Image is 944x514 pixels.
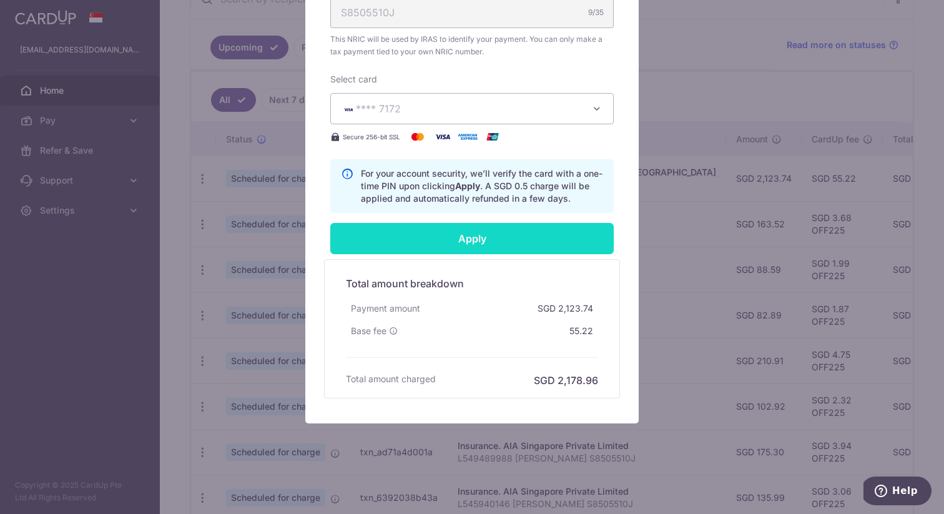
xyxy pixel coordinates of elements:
[430,129,455,144] img: Visa
[351,325,386,337] span: Base fee
[533,297,598,320] div: SGD 2,123.74
[330,33,614,58] span: This NRIC will be used by IRAS to identify your payment. You can only make a tax payment tied to ...
[480,129,505,144] img: UnionPay
[455,129,480,144] img: American Express
[455,180,480,191] b: Apply
[405,129,430,144] img: Mastercard
[343,132,400,142] span: Secure 256-bit SSL
[564,320,598,342] div: 55.22
[534,373,598,388] h6: SGD 2,178.96
[330,73,377,86] label: Select card
[361,167,603,205] p: For your account security, we’ll verify the card with a one-time PIN upon clicking . A SGD 0.5 ch...
[330,223,614,254] input: Apply
[346,276,598,291] h5: Total amount breakdown
[346,297,425,320] div: Payment amount
[346,373,436,385] h6: Total amount charged
[863,477,932,508] iframe: Opens a widget where you can find more information
[341,105,356,114] img: VISA
[588,6,604,19] div: 9/35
